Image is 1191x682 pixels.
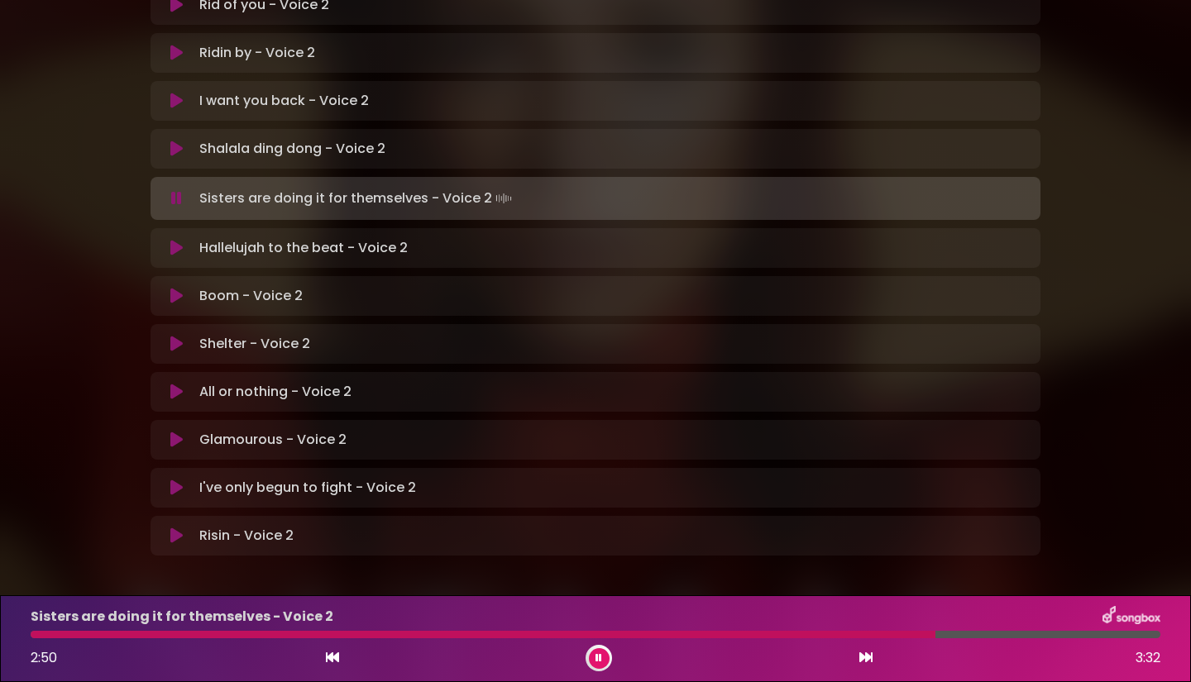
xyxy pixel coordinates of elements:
[31,607,333,627] p: Sisters are doing it for themselves - Voice 2
[199,187,515,210] p: Sisters are doing it for themselves - Voice 2
[199,478,416,498] p: I've only begun to fight - Voice 2
[199,91,369,111] p: I want you back - Voice 2
[199,334,310,354] p: Shelter - Voice 2
[199,430,347,450] p: Glamourous - Voice 2
[199,526,294,546] p: Risin - Voice 2
[492,187,515,210] img: waveform4.gif
[199,139,385,159] p: Shalala ding dong - Voice 2
[199,286,303,306] p: Boom - Voice 2
[1103,606,1160,627] img: songbox-logo-white.png
[199,238,408,258] p: Hallelujah to the beat - Voice 2
[199,43,315,63] p: Ridin by - Voice 2
[199,382,352,402] p: All or nothing - Voice 2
